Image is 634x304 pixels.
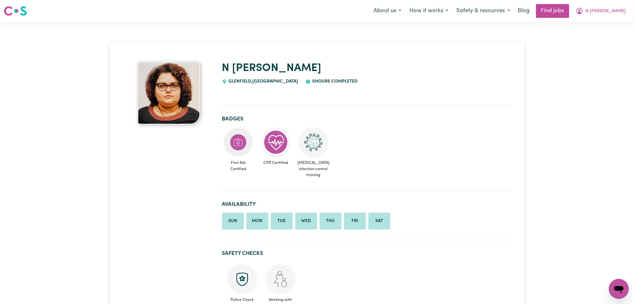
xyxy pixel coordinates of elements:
[297,157,330,180] span: [MEDICAL_DATA] infection control training
[586,8,626,15] span: N [PERSON_NAME]
[271,213,293,230] li: Available on Tuesday
[344,213,366,230] li: Available on Friday
[222,201,511,208] h2: Availability
[227,264,257,294] img: Police check
[222,250,511,257] h2: Safety Checks
[298,127,328,157] img: CS Academy: COVID-19 Infection Control Training course completed
[4,5,27,17] img: Careseekers logo
[572,4,630,18] button: My Account
[609,279,629,299] iframe: Button to launch messaging window
[227,79,298,84] span: GLENFIELD , [GEOGRAPHIC_DATA]
[246,213,268,230] li: Available on Monday
[222,213,244,230] li: Available on Sunday
[453,4,514,18] button: Safety & resources
[227,294,258,303] span: Police Check
[405,4,453,18] button: How it works
[138,62,200,124] img: N Anushaa
[223,127,253,157] img: Care and support worker has completed First Aid Certification
[123,62,215,124] a: N Anushaa's profile picture'
[311,79,358,84] span: 0 hours completed
[266,264,296,294] img: Working with children check
[536,4,569,18] a: Find jobs
[260,157,292,168] span: CPR Certified
[222,63,322,74] a: N [PERSON_NAME]
[295,213,317,230] li: Available on Wednesday
[222,157,255,174] span: First Aid Certified
[514,4,534,18] a: Blog
[369,4,405,18] button: About us
[222,116,511,122] h2: Badges
[320,213,342,230] li: Available on Thursday
[261,127,291,157] img: Care and support worker has completed CPR Certification
[4,4,27,18] a: Careseekers logo
[368,213,390,230] li: Available on Saturday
